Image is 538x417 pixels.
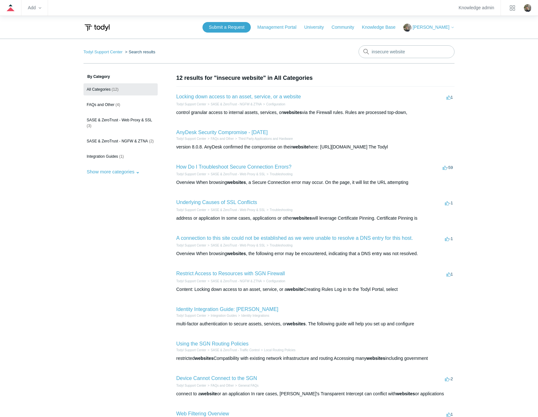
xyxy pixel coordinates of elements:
[176,313,206,318] li: Todyl Support Center
[266,279,285,283] a: Configuration
[292,144,309,149] em: website
[176,244,206,247] a: Todyl Support Center
[87,118,152,122] span: SASE & ZeroTrust - Web Proxy & SSL
[266,102,285,106] a: Configuration
[176,321,455,327] div: multi-factor authentication to secure assets, services, or . The following guide will help you se...
[83,49,124,54] li: Todyl Support Center
[201,391,217,396] em: website
[115,102,120,107] span: (4)
[270,244,292,247] a: Troubleshooting
[176,286,455,293] div: Content: Locking down access to an asset, service, or a Creating Rules Log in to the Todyl Portal...
[176,341,249,346] a: Using the SGN Routing Policies
[359,45,455,58] input: Search
[176,144,455,150] div: version 8.0.8. AnyDesk confirmed the compromise on their here: [URL][DOMAIN_NAME] The Todyl
[176,235,413,241] a: A connection to this site could not be established as we were unable to resolve a DNS entry for t...
[238,384,258,387] a: General FAQs
[124,49,155,54] li: Search results
[176,172,206,176] a: Todyl Support Center
[83,166,143,178] button: Show more categories
[28,6,41,10] zd-hc-trigger: Add
[287,321,305,326] em: websites
[234,383,258,388] li: General FAQs
[176,102,206,106] a: Todyl Support Center
[112,87,118,92] span: (12)
[265,208,292,212] li: Troubleshooting
[206,383,234,388] li: FAQs and Other
[87,139,148,143] span: SASE & ZeroTrust - NGFW & ZTNA
[211,244,265,247] a: SASE & ZeroTrust - Web Proxy & SSL
[176,208,206,212] li: Todyl Support Center
[270,208,292,212] a: Troubleshooting
[83,22,111,34] img: Todyl Support Center Help Center home page
[262,279,285,284] li: Configuration
[234,136,293,141] li: Third Party Applications and Hardware
[83,114,158,132] a: SASE & ZeroTrust - Web Proxy & SSL (3)
[176,271,285,276] a: Restrict Access to Resources with SGN Firewall
[176,390,455,397] div: connect to a or an application In rare cases, [PERSON_NAME]'s Transparent Intercept can conflict ...
[206,172,265,177] li: SASE & ZeroTrust - Web Proxy & SSL
[176,74,455,82] h1: 12 results for "insecure website" in All Categories
[176,136,206,141] li: Todyl Support Center
[265,243,292,248] li: Troubleshooting
[176,109,455,116] div: control granular access to internal assets, services, or via the Firewall rules. Rules are proces...
[83,83,158,95] a: All Categories (12)
[206,279,262,284] li: SASE & ZeroTrust - NGFW & ZTNA
[367,356,385,361] em: websites
[206,243,265,248] li: SASE & ZeroTrust - Web Proxy & SSL
[206,208,265,212] li: SASE & ZeroTrust - Web Proxy & SSL
[176,179,455,186] div: Overview When browsing , a Secure Connection error may occur. On the page, it will list the URL a...
[283,110,302,115] em: websites
[447,412,453,417] span: 1
[176,215,455,222] div: address or application In some cases, applications or other will leverage Certificate Pinning. Ce...
[304,24,330,31] a: University
[176,200,257,205] a: Underlying Causes of SSL Conflicts
[524,4,532,12] img: user avatar
[83,150,158,163] a: Integration Guides (1)
[237,313,269,318] li: Identity Integrations
[83,99,158,111] a: FAQs and Other (4)
[202,22,251,33] a: Submit a Request
[176,250,455,257] div: Overview When browsing , the following error may be encountered, indicating that a DNS entry was ...
[293,216,312,221] em: websites
[227,180,246,185] em: websites
[119,154,124,159] span: (1)
[227,251,246,256] em: websites
[176,102,206,107] li: Todyl Support Center
[176,384,206,387] a: Todyl Support Center
[149,139,154,143] span: (2)
[176,208,206,212] a: Todyl Support Center
[206,102,262,107] li: SASE & ZeroTrust - NGFW & ZTNA
[176,314,206,317] a: Todyl Support Center
[176,348,206,352] a: Todyl Support Center
[459,6,494,10] a: Knowledge admin
[195,356,214,361] em: websites
[396,391,415,396] em: websites
[447,95,453,100] span: 1
[176,411,229,416] a: Web Filtering Overview
[445,376,453,381] span: -2
[445,236,453,241] span: -1
[176,348,206,353] li: Todyl Support Center
[413,25,449,30] span: [PERSON_NAME]
[176,279,206,283] a: Todyl Support Center
[362,24,402,31] a: Knowledge Base
[264,348,295,352] a: Local Routing Policies
[262,102,285,107] li: Configuration
[241,314,269,317] a: Identity Integrations
[447,272,453,277] span: 1
[445,201,453,205] span: -1
[260,348,296,353] li: Local Routing Policies
[270,172,292,176] a: Troubleshooting
[176,130,268,135] a: AnyDesk Security Compromise - [DATE]
[524,4,532,12] zd-hc-trigger: Click your profile icon to open the profile menu
[211,137,234,140] a: FAQs and Other
[87,154,118,159] span: Integration Guides
[332,24,361,31] a: Community
[83,135,158,147] a: SASE & ZeroTrust - NGFW & ZTNA (2)
[206,136,234,141] li: FAQs and Other
[211,208,265,212] a: SASE & ZeroTrust - Web Proxy & SSL
[83,49,123,54] a: Todyl Support Center
[176,383,206,388] li: Todyl Support Center
[176,243,206,248] li: Todyl Support Center
[176,355,455,362] div: restricted Compatibility with existing network infrastructure and routing Accessing many includin...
